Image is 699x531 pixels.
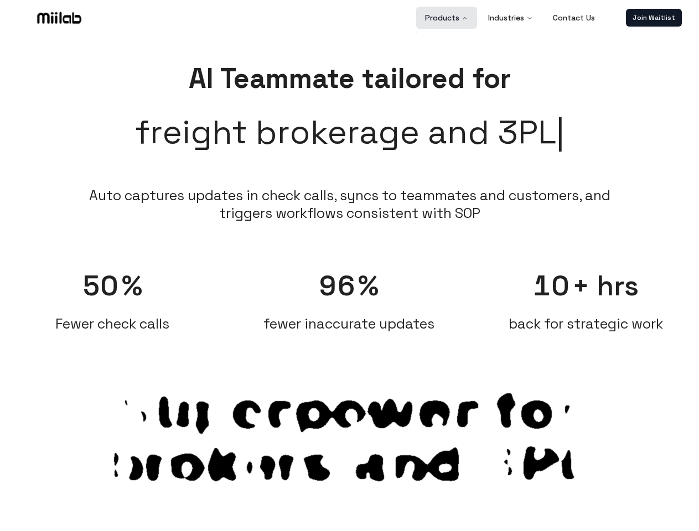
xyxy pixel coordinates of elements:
span: 96 [319,268,356,304]
span: + hrs [572,268,639,304]
span: 10 [533,268,570,304]
span: 50 [82,268,120,304]
nav: Main [416,7,604,29]
span: % [358,268,379,304]
img: Logo [35,9,84,26]
button: Industries [479,7,542,29]
li: Auto captures updates in check calls, syncs to teammates and customers, and triggers workflows co... [83,186,616,222]
span: % [122,268,142,304]
button: Products [416,7,477,29]
a: Logo [18,9,101,26]
span: Superpower for brokers and 3PL [101,384,599,491]
span: freight brokerage and 3PL [135,107,565,157]
span: back for strategic work [509,315,663,332]
a: Contact Us [544,7,604,29]
a: Join Waitlist [626,9,682,27]
span: fewer inaccurate updates [263,315,434,332]
span: AI Teammate tailored for [189,61,511,96]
